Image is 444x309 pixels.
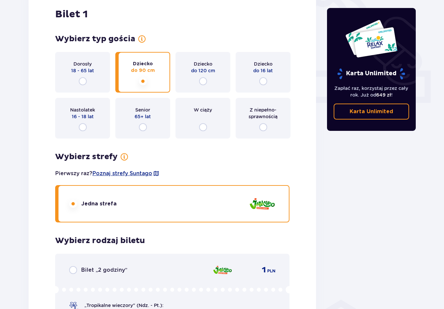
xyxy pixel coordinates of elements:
[242,107,284,120] span: Z niepełno­sprawnością
[92,170,152,177] a: Poznaj strefy Suntago
[345,19,398,58] img: Dwie karty całoroczne do Suntago z napisem 'UNLIMITED RELAX', na białym tle z tropikalnymi liśćmi...
[249,194,276,213] img: Jamango
[70,107,95,113] span: Nastolatek
[135,113,151,120] span: 65+ lat
[253,67,273,74] span: do 16 lat
[350,108,393,115] p: Karta Unlimited
[73,61,92,67] span: Dorosły
[135,107,150,113] span: Senior
[194,107,212,113] span: W ciąży
[334,85,409,98] p: Zapłać raz, korzystaj przez cały rok. Już od !
[55,8,88,21] h2: Bilet 1
[213,263,232,277] img: Jamango
[194,61,212,67] span: Dziecko
[334,104,409,120] a: Karta Unlimited
[376,92,391,98] span: 649 zł
[55,152,118,162] h3: Wybierz strefy
[72,113,94,120] span: 16 - 18 lat
[267,268,276,274] span: PLN
[55,236,145,246] h3: Wybierz rodzaj biletu
[81,200,117,207] span: Jedna strefa
[81,266,127,274] span: Bilet „2 godziny”
[191,67,215,74] span: do 120 cm
[55,34,135,44] h3: Wybierz typ gościa
[71,67,94,74] span: 18 - 65 lat
[131,67,155,74] span: do 90 cm
[337,68,406,80] p: Karta Unlimited
[84,302,164,309] span: „Tropikalne wieczory" (Ndz. - Pt.):
[262,265,266,275] span: 1
[133,61,153,67] span: Dziecko
[254,61,273,67] span: Dziecko
[55,170,160,177] p: Pierwszy raz?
